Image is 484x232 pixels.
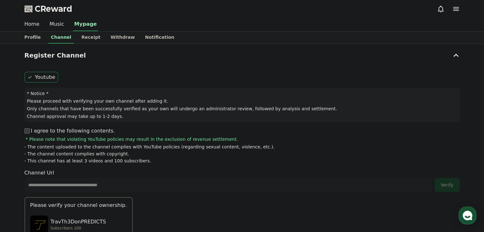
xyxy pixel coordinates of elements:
[27,98,457,104] p: Please proceed with verifying your own channel after adding it.
[105,31,140,44] a: Withdraw
[25,127,115,135] p: I agree to the following contents.
[25,151,130,157] p: - The channel content complies with copyright.
[25,4,72,14] a: CReward
[51,218,106,226] p: TravTh3DonPREDICTS
[30,201,127,209] p: Please verify your channel ownership.
[19,31,46,44] a: Profile
[53,189,72,194] span: Messages
[48,31,74,44] a: Channel
[140,31,179,44] a: Notification
[51,226,106,231] p: Subscribers 100
[25,169,460,192] div: Channel Url
[27,106,457,112] p: Only channels that have been successfully verified as your own will undergo an administrator revi...
[45,18,69,31] a: Music
[19,18,45,31] a: Home
[73,18,98,31] a: Mypage
[2,179,42,195] a: Home
[94,189,110,194] span: Settings
[42,179,82,195] a: Messages
[16,189,27,194] span: Home
[35,4,72,14] span: CReward
[25,158,151,164] p: - This channel has at least 3 videos and 100 subscribers.
[76,31,106,44] a: Receipt
[22,46,462,64] button: Register Channel
[26,136,238,142] span: * Please note that violating YouTube policies may result in the exclusion of revenue settlement.
[25,144,275,150] p: - The content uploaded to the channel complies with YouTube policies (regarding sexual content, v...
[25,72,58,83] label: Youtube
[27,90,457,97] p: * Notice *
[434,178,460,192] button: Verify
[27,113,457,119] p: Channel approval may take up to 1-2 days.
[82,179,122,195] a: Settings
[437,182,457,188] div: Verify
[25,52,86,59] h4: Register Channel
